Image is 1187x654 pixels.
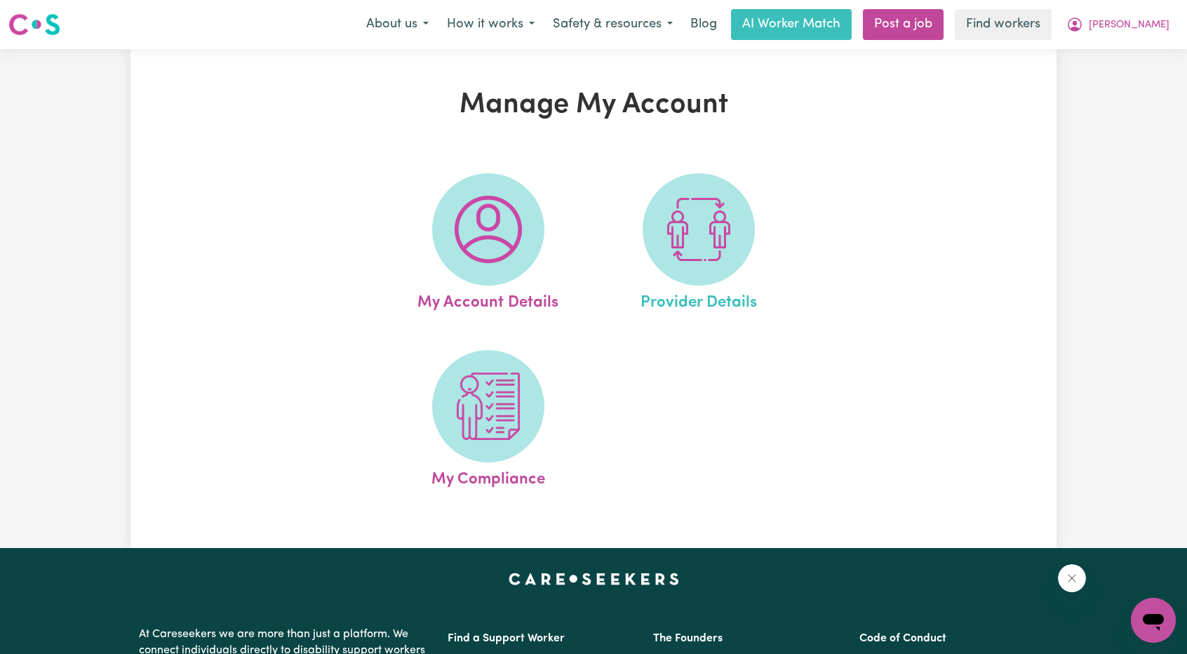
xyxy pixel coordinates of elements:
a: Provider Details [598,173,800,315]
span: Need any help? [8,10,85,21]
span: [PERSON_NAME] [1089,18,1169,33]
a: Careseekers home page [509,573,679,585]
a: Find a Support Worker [448,633,565,644]
button: Safety & resources [544,10,682,39]
a: Post a job [863,9,944,40]
iframe: Close message [1058,564,1086,592]
a: AI Worker Match [731,9,852,40]
span: Provider Details [641,286,757,315]
a: My Account Details [387,173,589,315]
a: My Compliance [387,350,589,492]
a: Find workers [955,9,1052,40]
h1: Manage My Account [293,88,894,122]
span: My Account Details [417,286,558,315]
a: Careseekers logo [8,8,60,41]
button: About us [357,10,438,39]
a: Blog [682,9,725,40]
span: My Compliance [431,462,545,492]
button: How it works [438,10,544,39]
a: Code of Conduct [859,633,946,644]
button: My Account [1057,10,1179,39]
img: Careseekers logo [8,12,60,37]
iframe: Button to launch messaging window [1131,598,1176,643]
a: The Founders [653,633,723,644]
